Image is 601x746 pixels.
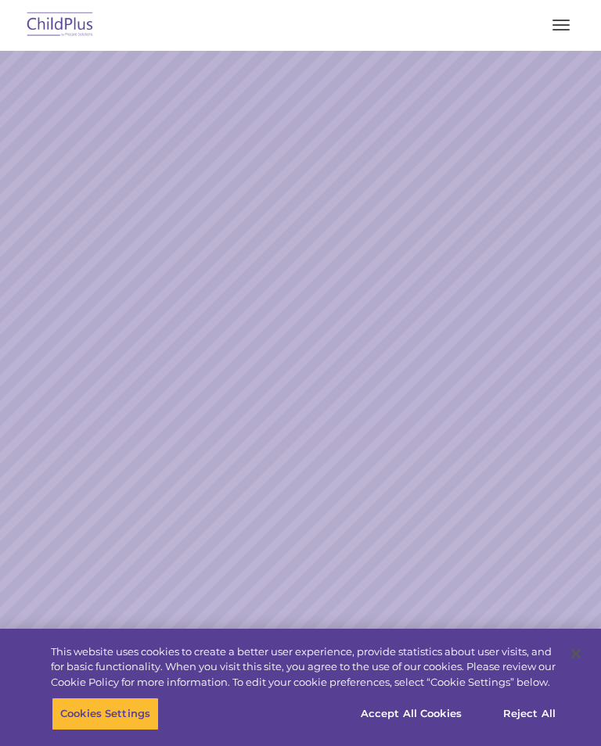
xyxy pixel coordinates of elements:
button: Reject All [480,698,578,730]
button: Cookies Settings [52,698,159,730]
button: Accept All Cookies [352,698,470,730]
img: ChildPlus by Procare Solutions [23,7,97,44]
div: This website uses cookies to create a better user experience, provide statistics about user visit... [51,644,559,690]
button: Close [559,637,593,671]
